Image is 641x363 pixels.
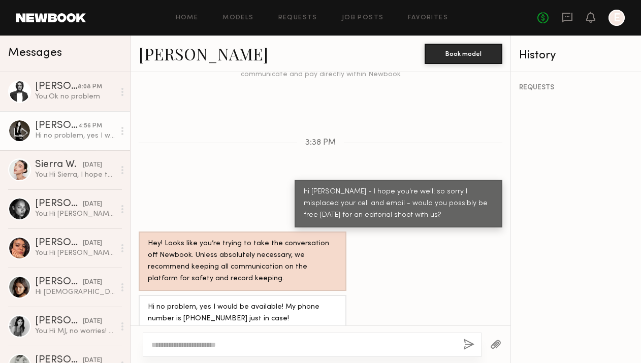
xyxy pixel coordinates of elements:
div: [DATE] [83,278,102,287]
a: Job Posts [342,15,384,21]
div: You: Hi [PERSON_NAME], I hope this message finds you well. I’m reaching out on behalf of [PERSON_... [35,209,115,219]
div: You: Hi MJ, no worries! We are continuously shooting and always looking for additional models - l... [35,326,115,336]
a: Favorites [408,15,448,21]
span: Messages [8,47,62,59]
div: 8:08 PM [78,82,102,92]
a: Home [176,15,199,21]
div: You: Hi [PERSON_NAME], I hope this message finds you well. I’m reaching out on behalf of [PERSON_... [35,248,115,258]
a: Requests [278,15,317,21]
div: [DATE] [83,200,102,209]
div: Hi [DEMOGRAPHIC_DATA], I just signed in! [35,287,115,297]
div: [PERSON_NAME] [35,316,83,326]
div: hi [PERSON_NAME] - I hope you're well! so sorry I misplaced your cell and email - would you possi... [304,186,493,221]
a: Models [222,15,253,21]
span: 3:38 PM [305,139,336,147]
a: Book model [425,49,502,57]
div: [PERSON_NAME] [35,238,83,248]
a: [PERSON_NAME] [139,43,268,64]
div: Hi no problem, yes I would be available! My phone number is [PHONE_NUMBER] just in case! [148,302,337,325]
div: You: Hi Sierra, I hope this message finds you well. I’m reaching out on behalf of [PERSON_NAME], ... [35,170,115,180]
div: [PERSON_NAME] [35,82,78,92]
div: Hi no problem, yes I would be available! My phone number is [PHONE_NUMBER] just in case! [35,131,115,141]
a: E [608,10,625,26]
div: Sierra W. [35,160,83,170]
div: Hey! Looks like you’re trying to take the conversation off Newbook. Unless absolutely necessary, ... [148,238,337,285]
div: [DATE] [83,160,102,170]
div: REQUESTS [519,84,633,91]
div: 4:56 PM [78,121,102,131]
div: [DATE] [83,317,102,326]
div: [PERSON_NAME] [35,277,83,287]
div: [DATE] [83,239,102,248]
div: [PERSON_NAME] [35,121,78,131]
div: [PERSON_NAME] [35,199,83,209]
div: History [519,50,633,61]
button: Book model [425,44,502,64]
div: You: Ok no problem [35,92,115,102]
